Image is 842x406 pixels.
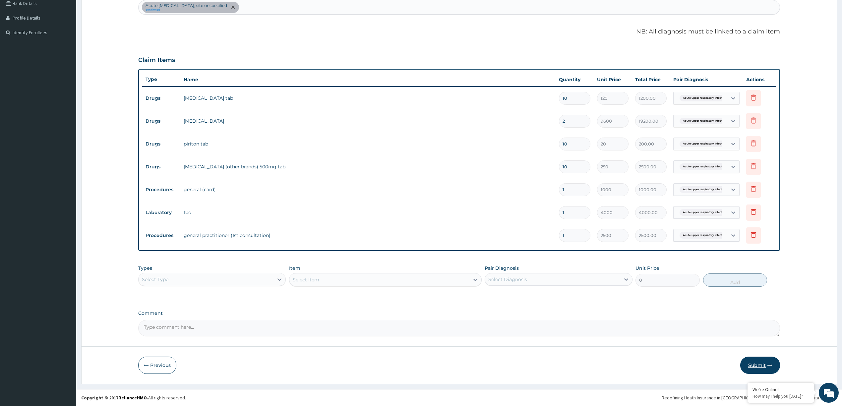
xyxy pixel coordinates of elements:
[680,232,728,239] span: Acute upper respiratory infect...
[680,95,728,101] span: Acute upper respiratory infect...
[752,393,809,399] p: How may I help you today?
[81,395,148,401] strong: Copyright © 2017 .
[289,265,300,271] label: Item
[138,57,175,64] h3: Claim Items
[142,229,180,242] td: Procedures
[180,73,556,86] th: Name
[680,141,728,147] span: Acute upper respiratory infect...
[180,160,556,173] td: [MEDICAL_DATA] (other brands) 500mg tab
[3,181,126,204] textarea: Type your message and hit 'Enter'
[635,265,659,271] label: Unit Price
[670,73,743,86] th: Pair Diagnosis
[142,184,180,196] td: Procedures
[138,265,152,271] label: Types
[680,186,728,193] span: Acute upper respiratory infect...
[488,276,527,283] div: Select Diagnosis
[752,386,809,392] div: We're Online!
[485,265,519,271] label: Pair Diagnosis
[109,3,125,19] div: Minimize live chat window
[180,137,556,150] td: piriton tab
[146,8,227,12] small: confirmed
[180,206,556,219] td: fbc
[680,209,728,216] span: Acute upper respiratory infect...
[142,276,168,283] div: Select Type
[556,73,594,86] th: Quantity
[142,92,180,104] td: Drugs
[146,3,227,8] p: Acute [MEDICAL_DATA], site unspecified
[662,394,837,401] div: Redefining Heath Insurance in [GEOGRAPHIC_DATA] using Telemedicine and Data Science!
[142,115,180,127] td: Drugs
[680,163,728,170] span: Acute upper respiratory infect...
[142,206,180,219] td: Laboratory
[180,114,556,128] td: [MEDICAL_DATA]
[142,161,180,173] td: Drugs
[138,28,780,36] p: NB: All diagnosis must be linked to a claim item
[632,73,670,86] th: Total Price
[76,389,842,406] footer: All rights reserved.
[180,183,556,196] td: general (card)
[680,118,728,124] span: Acute upper respiratory infect...
[12,33,27,50] img: d_794563401_company_1708531726252_794563401
[743,73,776,86] th: Actions
[180,91,556,105] td: [MEDICAL_DATA] tab
[142,73,180,86] th: Type
[118,395,147,401] a: RelianceHMO
[142,138,180,150] td: Drugs
[34,37,111,46] div: Chat with us now
[38,84,91,150] span: We're online!
[703,273,767,287] button: Add
[230,4,236,10] span: remove selection option
[138,311,780,316] label: Comment
[594,73,632,86] th: Unit Price
[740,357,780,374] button: Submit
[138,357,176,374] button: Previous
[180,229,556,242] td: general practitioner (1st consultation)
